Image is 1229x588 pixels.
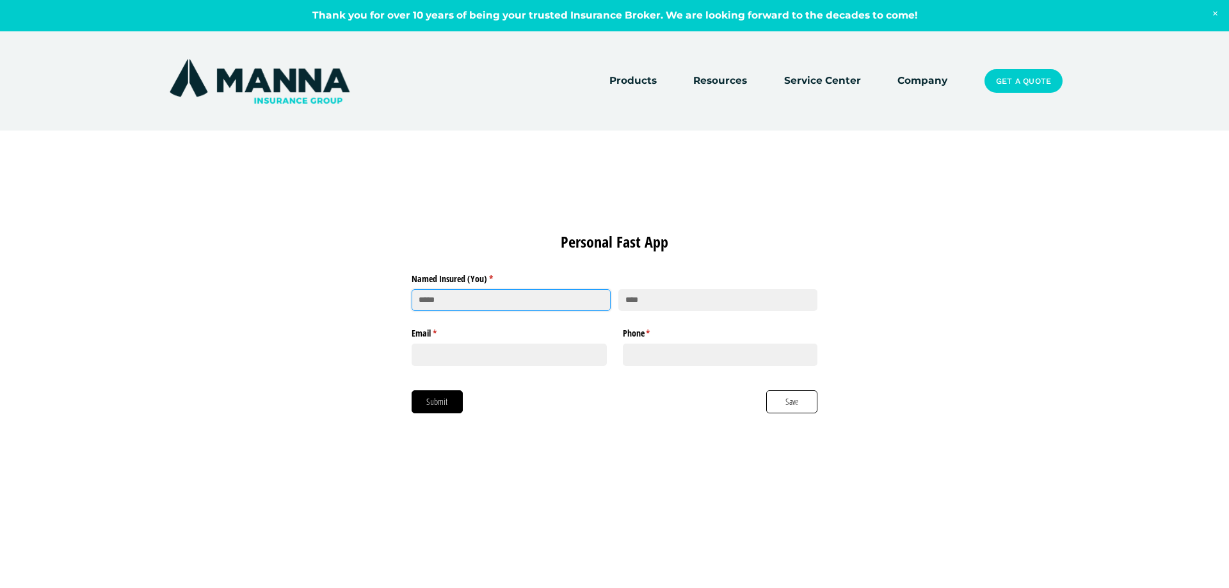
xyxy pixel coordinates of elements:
[412,268,817,285] legend: Named Insured (You)
[984,69,1063,93] a: Get a Quote
[609,73,657,89] span: Products
[426,395,448,409] span: Submit
[412,390,463,413] button: Submit
[618,289,817,312] input: Last
[412,289,611,312] input: First
[412,231,817,253] h1: Personal Fast App
[623,323,818,340] label: Phone
[609,72,657,90] a: folder dropdown
[693,72,747,90] a: folder dropdown
[693,73,747,89] span: Resources
[897,72,947,90] a: Company
[412,323,607,340] label: Email
[785,395,799,409] span: Save
[166,56,353,106] img: Manna Insurance Group
[766,390,817,413] button: Save
[784,72,861,90] a: Service Center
